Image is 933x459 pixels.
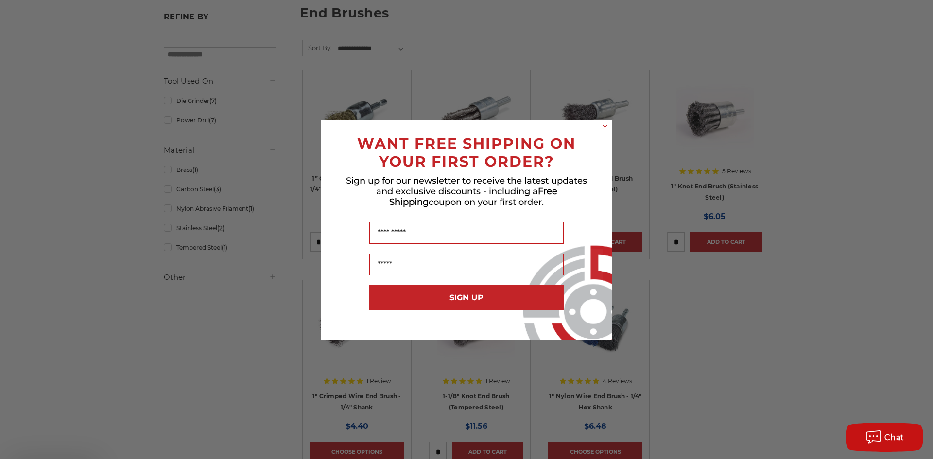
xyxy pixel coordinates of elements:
[369,254,564,275] input: Email
[846,423,923,452] button: Chat
[346,175,587,207] span: Sign up for our newsletter to receive the latest updates and exclusive discounts - including a co...
[369,285,564,310] button: SIGN UP
[884,433,904,442] span: Chat
[600,122,610,132] button: Close dialog
[357,135,576,170] span: WANT FREE SHIPPING ON YOUR FIRST ORDER?
[389,186,557,207] span: Free Shipping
